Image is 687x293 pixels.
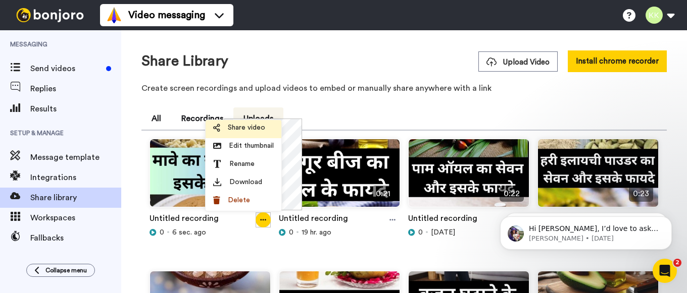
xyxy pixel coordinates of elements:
div: 19 hr. ago [279,227,400,238]
span: Integrations [30,171,121,184]
button: All [141,107,171,130]
button: Upload Video [478,51,558,72]
span: 0:21 [372,186,395,202]
span: Hi [PERSON_NAME], I’d love to ask you a quick question: If [PERSON_NAME] could introduce a new fe... [44,29,173,87]
button: Uploads [233,107,283,130]
span: Download [229,177,262,187]
span: Send videos [30,63,102,75]
button: Recordings [171,107,233,130]
img: 41254153-2fab-4c37-b1fc-13b787bbd348_thumbnail_source_1759817787.jpg [538,139,658,215]
a: Untitled recording [408,212,477,227]
p: Create screen recordings and upload videos to embed or manually share anywhere with a link [141,82,667,94]
span: Collapse menu [45,266,87,274]
img: bj-logo-header-white.svg [12,8,88,22]
a: Untitled recording [279,212,348,227]
img: 078bc8e3-b59b-422e-ba2a-32a224923938_thumbnail_source_1760336830.jpg [150,139,270,215]
iframe: Intercom notifications message [485,195,687,266]
span: 0:22 [500,186,524,202]
span: Replies [30,83,121,95]
div: [DATE] [408,227,529,238]
img: 237a09d8-3d03-40cd-b5de-8ce5185ff833_thumbnail_source_1760265103.jpg [279,139,400,215]
span: Message template [30,151,121,163]
span: 0 [289,227,293,238]
span: 0:23 [629,186,653,202]
img: vm-color.svg [106,7,122,23]
span: 0 [418,227,423,238]
iframe: Intercom live chat [653,259,677,283]
h1: Share Library [141,53,228,69]
span: Share video [228,123,265,133]
span: 0 [160,227,164,238]
span: Results [30,103,121,115]
span: Fallbacks [30,232,121,244]
span: Upload Video [486,57,550,68]
span: Edit thumbnail [229,141,274,151]
div: 6 sec. ago [150,227,271,238]
img: b83a4b8a-d3fd-4d5a-a795-2800521b2b1f_thumbnail_source_1760242140.jpg [409,139,529,215]
span: Rename [229,159,255,169]
span: Workspaces [30,212,121,224]
span: Video messaging [128,8,205,22]
a: Untitled recording [150,212,219,227]
button: Install chrome recorder [568,50,667,72]
button: Collapse menu [26,264,95,277]
p: Message from Amy, sent 3w ago [44,39,174,48]
span: 2 [673,259,681,267]
span: Delete [228,195,250,205]
span: Share library [30,192,121,204]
